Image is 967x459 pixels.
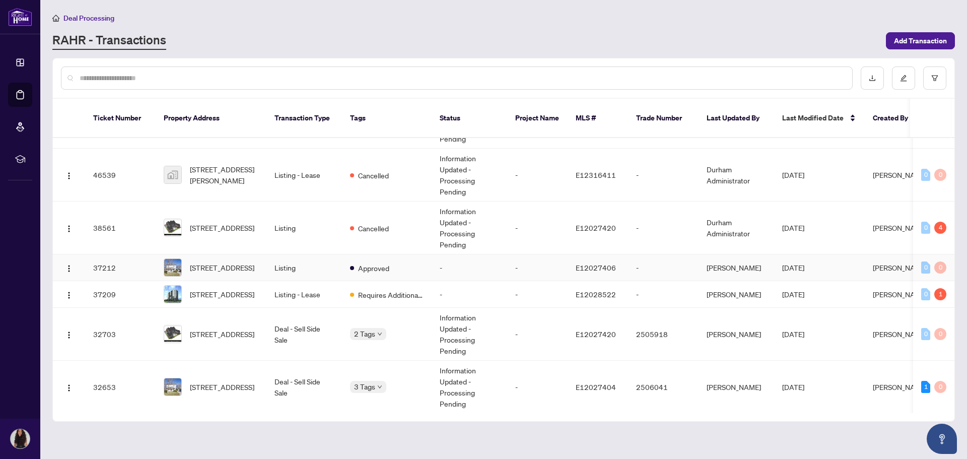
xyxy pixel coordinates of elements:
[782,112,844,123] span: Last Modified Date
[873,223,927,232] span: [PERSON_NAME]
[65,331,73,339] img: Logo
[342,99,432,138] th: Tags
[782,263,804,272] span: [DATE]
[85,281,156,308] td: 37209
[869,75,876,82] span: download
[61,220,77,236] button: Logo
[628,361,699,414] td: 2506041
[61,167,77,183] button: Logo
[873,330,927,339] span: [PERSON_NAME]
[628,254,699,281] td: -
[164,259,181,276] img: thumbnail-img
[432,361,507,414] td: Information Updated - Processing Pending
[568,99,628,138] th: MLS #
[934,381,946,393] div: 0
[61,379,77,395] button: Logo
[873,263,927,272] span: [PERSON_NAME]
[432,149,507,202] td: Information Updated - Processing Pending
[507,149,568,202] td: -
[61,286,77,302] button: Logo
[85,202,156,254] td: 38561
[8,8,32,26] img: logo
[190,289,254,300] span: [STREET_ADDRESS]
[628,99,699,138] th: Trade Number
[699,254,774,281] td: [PERSON_NAME]
[266,281,342,308] td: Listing - Lease
[934,169,946,181] div: 0
[699,202,774,254] td: Durham Administrator
[628,149,699,202] td: -
[164,166,181,183] img: thumbnail-img
[266,361,342,414] td: Deal - Sell Side Sale
[190,262,254,273] span: [STREET_ADDRESS]
[52,32,166,50] a: RAHR - Transactions
[927,424,957,454] button: Open asap
[628,202,699,254] td: -
[507,99,568,138] th: Project Name
[190,329,254,340] span: [STREET_ADDRESS]
[11,429,30,448] img: Profile Icon
[507,202,568,254] td: -
[190,381,254,392] span: [STREET_ADDRESS]
[892,67,915,90] button: edit
[628,308,699,361] td: 2505918
[432,308,507,361] td: Information Updated - Processing Pending
[266,308,342,361] td: Deal - Sell Side Sale
[164,286,181,303] img: thumbnail-img
[266,99,342,138] th: Transaction Type
[921,381,930,393] div: 1
[934,222,946,234] div: 4
[873,382,927,391] span: [PERSON_NAME]
[865,99,925,138] th: Created By
[65,265,73,273] img: Logo
[782,290,804,299] span: [DATE]
[576,382,616,391] span: E12027404
[699,308,774,361] td: [PERSON_NAME]
[923,67,946,90] button: filter
[774,99,865,138] th: Last Modified Date
[432,254,507,281] td: -
[782,382,804,391] span: [DATE]
[190,164,258,186] span: [STREET_ADDRESS][PERSON_NAME]
[266,254,342,281] td: Listing
[354,328,375,340] span: 2 Tags
[61,259,77,276] button: Logo
[576,223,616,232] span: E12027420
[432,202,507,254] td: Information Updated - Processing Pending
[576,170,616,179] span: E12316411
[782,330,804,339] span: [DATE]
[699,99,774,138] th: Last Updated By
[266,202,342,254] td: Listing
[699,361,774,414] td: [PERSON_NAME]
[699,149,774,202] td: Durham Administrator
[507,254,568,281] td: -
[921,169,930,181] div: 0
[358,289,424,300] span: Requires Additional Docs
[507,281,568,308] td: -
[85,149,156,202] td: 46539
[65,172,73,180] img: Logo
[576,290,616,299] span: E12028522
[164,219,181,236] img: thumbnail-img
[861,67,884,90] button: download
[63,14,114,23] span: Deal Processing
[628,281,699,308] td: -
[432,99,507,138] th: Status
[782,223,804,232] span: [DATE]
[65,225,73,233] img: Logo
[65,291,73,299] img: Logo
[377,384,382,389] span: down
[576,263,616,272] span: E12027406
[65,384,73,392] img: Logo
[266,149,342,202] td: Listing - Lease
[156,99,266,138] th: Property Address
[164,325,181,343] img: thumbnail-img
[85,361,156,414] td: 32653
[432,281,507,308] td: -
[921,261,930,274] div: 0
[886,32,955,49] button: Add Transaction
[576,330,616,339] span: E12027420
[699,281,774,308] td: [PERSON_NAME]
[377,332,382,337] span: down
[354,381,375,392] span: 3 Tags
